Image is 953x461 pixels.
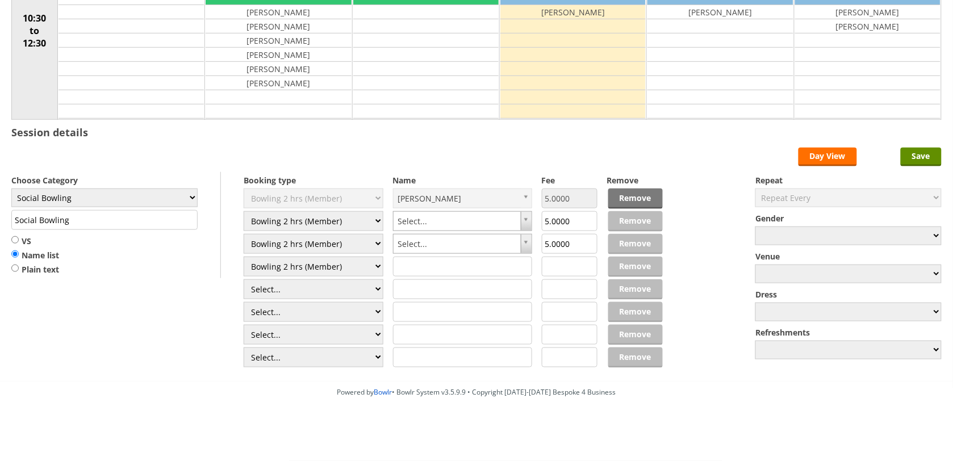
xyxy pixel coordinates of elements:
[206,48,351,62] td: [PERSON_NAME]
[755,213,942,224] label: Gender
[647,5,793,19] td: [PERSON_NAME]
[206,33,351,48] td: [PERSON_NAME]
[398,212,517,230] span: Select...
[206,76,351,90] td: [PERSON_NAME]
[398,189,517,208] span: [PERSON_NAME]
[755,175,942,186] label: Repeat
[11,175,198,186] label: Choose Category
[755,251,942,262] label: Venue
[393,188,533,208] a: [PERSON_NAME]
[393,175,533,186] label: Name
[244,175,383,186] label: Booking type
[206,5,351,19] td: [PERSON_NAME]
[795,5,941,19] td: [PERSON_NAME]
[11,236,59,247] label: VS
[206,62,351,76] td: [PERSON_NAME]
[11,264,19,273] input: Plain text
[799,148,857,166] a: Day View
[607,175,662,186] label: Remove
[11,264,59,275] label: Plain text
[11,210,198,230] input: Title/Description
[11,250,59,261] label: Name list
[393,211,533,231] a: Select...
[11,250,19,258] input: Name list
[608,188,663,209] a: Remove
[542,175,597,186] label: Fee
[206,19,351,33] td: [PERSON_NAME]
[398,234,517,253] span: Select...
[500,5,646,19] td: [PERSON_NAME]
[755,289,942,300] label: Dress
[374,387,392,397] a: Bowlr
[11,125,88,139] h3: Session details
[337,387,616,397] span: Powered by • Bowlr System v3.5.9.9 • Copyright [DATE]-[DATE] Bespoke 4 Business
[795,19,941,33] td: [PERSON_NAME]
[755,327,942,338] label: Refreshments
[901,148,942,166] input: Save
[11,236,19,244] input: VS
[393,234,533,254] a: Select...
